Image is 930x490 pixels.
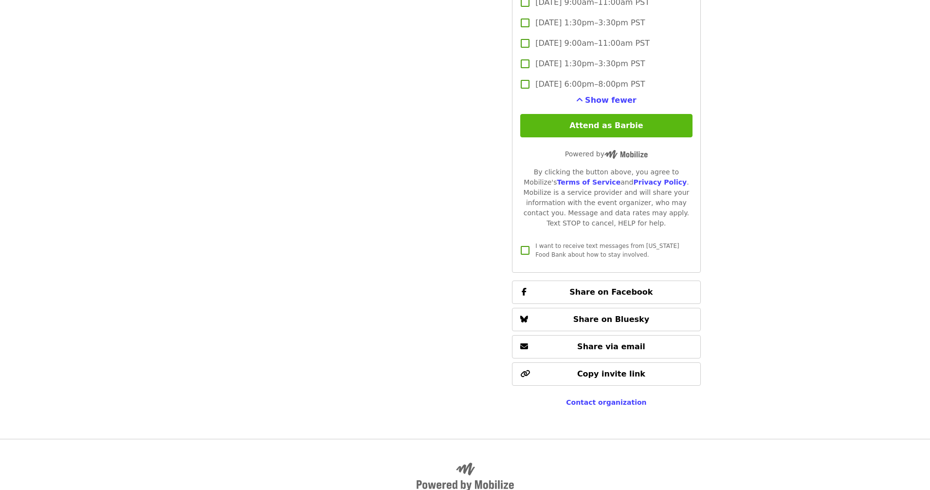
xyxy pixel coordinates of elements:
[577,342,645,351] span: Share via email
[520,167,692,228] div: By clicking the button above, you agree to Mobilize's and . Mobilize is a service provider and wi...
[535,58,645,70] span: [DATE] 1:30pm–3:30pm PST
[512,362,700,386] button: Copy invite link
[535,38,650,49] span: [DATE] 9:00am–11:00am PST
[573,315,650,324] span: Share on Bluesky
[633,178,687,186] a: Privacy Policy
[535,78,645,90] span: [DATE] 6:00pm–8:00pm PST
[565,150,648,158] span: Powered by
[569,287,653,297] span: Share on Facebook
[520,114,692,137] button: Attend as Barbie
[576,94,637,106] button: See more timeslots
[585,95,637,105] span: Show fewer
[512,308,700,331] button: Share on Bluesky
[535,243,679,258] span: I want to receive text messages from [US_STATE] Food Bank about how to stay involved.
[512,335,700,358] button: Share via email
[577,369,645,378] span: Copy invite link
[566,398,646,406] a: Contact organization
[512,281,700,304] button: Share on Facebook
[557,178,620,186] a: Terms of Service
[535,17,645,29] span: [DATE] 1:30pm–3:30pm PST
[604,150,648,159] img: Powered by Mobilize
